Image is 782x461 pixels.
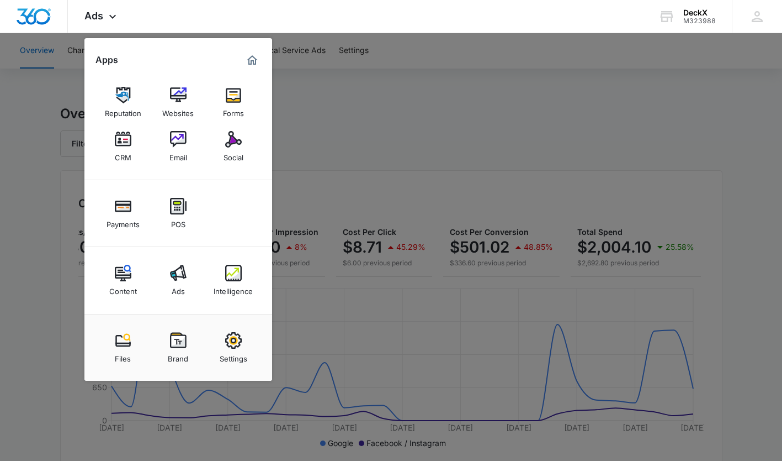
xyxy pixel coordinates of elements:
div: POS [171,214,185,229]
a: Websites [157,81,199,123]
div: account name [683,8,716,17]
div: Email [169,148,187,162]
a: POS [157,192,199,234]
div: account id [683,17,716,25]
a: Forms [212,81,254,123]
a: Brand [157,327,199,369]
div: Reputation [105,103,141,118]
div: Websites [162,103,194,118]
a: Intelligence [212,259,254,301]
div: Payments [107,214,140,229]
a: Files [102,327,144,369]
div: CRM [115,148,131,162]
span: Ads [84,10,103,22]
div: Settings [220,349,247,363]
div: Files [115,349,131,363]
a: Payments [102,192,144,234]
div: Intelligence [214,281,253,296]
a: Marketing 360® Dashboard [243,51,261,69]
div: Content [109,281,137,296]
h2: Apps [95,55,118,65]
a: Email [157,125,199,167]
div: Ads [172,281,185,296]
a: Settings [212,327,254,369]
a: Reputation [102,81,144,123]
div: Brand [168,349,188,363]
div: Social [224,148,243,162]
div: Forms [223,103,244,118]
a: Content [102,259,144,301]
a: Ads [157,259,199,301]
a: CRM [102,125,144,167]
a: Social [212,125,254,167]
